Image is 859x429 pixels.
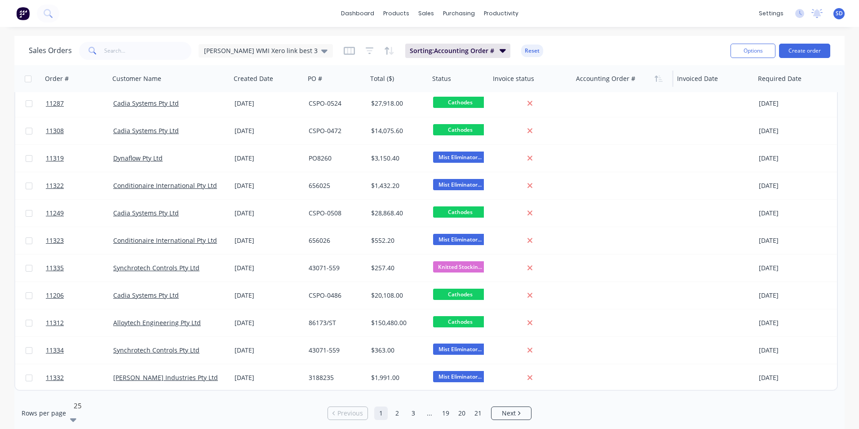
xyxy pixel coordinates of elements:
div: $257.40 [371,264,423,273]
a: Page 3 [407,407,420,420]
div: 656025 [309,181,361,190]
span: 11332 [46,373,64,382]
div: [DATE] [759,126,830,135]
div: Customer Name [112,74,161,83]
div: $150,480.00 [371,318,423,327]
span: 11335 [46,264,64,273]
a: dashboard [337,7,379,20]
div: $3,150.40 [371,154,423,163]
a: Cadia Systems Pty Ltd [113,291,179,299]
div: Status [432,74,451,83]
div: $14,075.60 [371,126,423,135]
div: [DATE] [235,154,301,163]
div: PO # [308,74,322,83]
div: CSPO-0524 [309,99,361,108]
a: Conditionaire International Pty Ltd [113,181,217,190]
div: [DATE] [759,236,830,245]
span: Sorting: Accounting Order # [410,46,494,55]
div: settings [754,7,788,20]
div: $20,108.00 [371,291,423,300]
div: [DATE] [235,346,301,355]
div: [DATE] [759,318,830,327]
div: [DATE] [235,291,301,300]
div: [DATE] [235,318,301,327]
a: 11335 [46,255,113,282]
div: [DATE] [235,373,301,382]
div: products [379,7,414,20]
div: CSPO-0472 [309,126,361,135]
ul: Pagination [324,407,535,420]
a: Previous page [328,409,368,418]
a: Page 19 [439,407,452,420]
a: 11334 [46,337,113,364]
div: $552.20 [371,236,423,245]
a: Conditionaire International Pty Ltd [113,236,217,245]
span: Mist Eliminator... [433,234,487,245]
span: Mist Eliminator... [433,179,487,190]
div: [DATE] [759,209,830,218]
div: [DATE] [759,99,830,108]
span: Rows per page [22,409,66,418]
div: [DATE] [235,209,301,218]
a: Page 1 is your current page [374,407,388,420]
div: [DATE] [759,373,830,382]
span: [PERSON_NAME] WMI Xero link best 3 [204,46,318,55]
a: 11319 [46,145,113,172]
div: [DATE] [235,126,301,135]
span: Knitted Stockin... [433,261,487,273]
span: Cathodes [433,124,487,135]
div: 43071-559 [309,264,361,273]
span: 11206 [46,291,64,300]
span: 11319 [46,154,64,163]
div: Order # [45,74,69,83]
span: Next [502,409,516,418]
div: [DATE] [759,264,830,273]
span: Previous [337,409,363,418]
a: Alloytech Engineering Pty Ltd [113,318,201,327]
div: 43071-559 [309,346,361,355]
div: sales [414,7,438,20]
a: 11322 [46,172,113,199]
div: 3188235 [309,373,361,382]
a: 11308 [46,117,113,144]
a: Cadia Systems Pty Ltd [113,126,179,135]
a: Page 21 [471,407,485,420]
input: Search... [104,42,192,60]
div: [DATE] [759,291,830,300]
a: 11332 [46,364,113,391]
div: Total ($) [370,74,394,83]
div: Required Date [758,74,801,83]
a: Synchrotech Controls Pty Ltd [113,264,199,272]
span: 11334 [46,346,64,355]
a: Page 20 [455,407,469,420]
div: [DATE] [235,264,301,273]
div: productivity [479,7,523,20]
div: [DATE] [759,181,830,190]
div: $1,991.00 [371,373,423,382]
div: [DATE] [759,154,830,163]
a: Page 2 [390,407,404,420]
span: Cathodes [433,316,487,327]
a: 11312 [46,309,113,336]
span: Mist Eliminator... [433,344,487,355]
div: Invoiced Date [677,74,718,83]
a: 11323 [46,227,113,254]
div: 656026 [309,236,361,245]
a: Cadia Systems Pty Ltd [113,209,179,217]
button: Options [731,44,775,58]
a: Dynaflow Pty Ltd [113,154,163,162]
span: Cathodes [433,289,487,300]
span: SD [836,9,843,18]
a: 11206 [46,282,113,309]
a: Cadia Systems Pty Ltd [113,99,179,107]
a: Next page [491,409,531,418]
div: CSPO-0508 [309,209,361,218]
div: CSPO-0486 [309,291,361,300]
div: [DATE] [759,346,830,355]
button: Reset [521,45,543,57]
div: Created Date [234,74,273,83]
div: 86173/ST [309,318,361,327]
button: Create order [779,44,830,58]
span: Mist Eliminator... [433,371,487,382]
div: $363.00 [371,346,423,355]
